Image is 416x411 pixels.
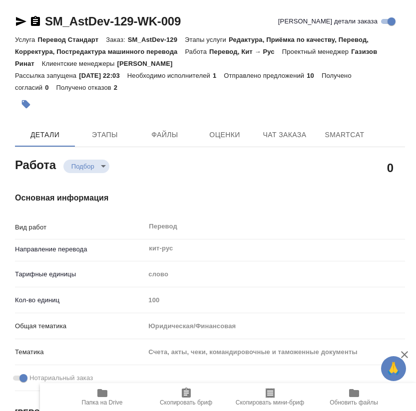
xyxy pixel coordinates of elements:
[145,344,405,361] div: Счета, акты, чеки, командировочные и таможенные документы
[330,399,378,406] span: Обновить файлы
[127,72,213,79] p: Необходимо исполнителей
[385,358,402,379] span: 🙏
[37,36,106,43] p: Перевод Стандарт
[282,48,351,55] p: Проектный менеджер
[82,399,123,406] span: Папка на Drive
[321,129,369,141] span: SmartCat
[15,192,405,204] h4: Основная информация
[145,293,405,307] input: Пустое поле
[185,48,209,55] p: Работа
[228,383,312,411] button: Скопировать мини-бриф
[224,72,307,79] p: Отправлено предложений
[144,383,228,411] button: Скопировать бриф
[106,36,127,43] p: Заказ:
[15,93,37,115] button: Добавить тэг
[185,36,229,43] p: Этапы услуги
[160,399,212,406] span: Скопировать бриф
[45,14,181,28] a: SM_AstDev-129-WK-009
[15,72,79,79] p: Рассылка запущена
[128,36,185,43] p: SM_AstDev-129
[114,84,125,91] p: 2
[21,129,69,141] span: Детали
[15,244,145,254] p: Направление перевода
[236,399,304,406] span: Скопировать мини-бриф
[15,347,145,357] p: Тематика
[387,159,394,176] h2: 0
[45,84,56,91] p: 0
[145,318,405,335] div: Юридическая/Финансовая
[312,383,396,411] button: Обновить файлы
[42,60,117,67] p: Клиентские менеджеры
[15,321,145,331] p: Общая тематика
[63,160,109,173] div: Подбор
[141,129,189,141] span: Файлы
[29,373,93,383] span: Нотариальный заказ
[15,155,56,173] h2: Работа
[15,269,145,279] p: Тарифные единицы
[278,16,378,26] span: [PERSON_NAME] детали заказа
[79,72,127,79] p: [DATE] 22:03
[56,84,114,91] p: Получено отказов
[381,356,406,381] button: 🙏
[15,222,145,232] p: Вид работ
[15,36,37,43] p: Услуга
[307,72,322,79] p: 10
[201,129,249,141] span: Оценки
[15,15,27,27] button: Скопировать ссылку для ЯМессенджера
[29,15,41,27] button: Скопировать ссылку
[117,60,180,67] p: [PERSON_NAME]
[261,129,309,141] span: Чат заказа
[209,48,282,55] p: Перевод, Кит → Рус
[213,72,224,79] p: 1
[60,383,144,411] button: Папка на Drive
[15,295,145,305] p: Кол-во единиц
[145,266,405,283] div: слово
[81,129,129,141] span: Этапы
[68,162,97,171] button: Подбор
